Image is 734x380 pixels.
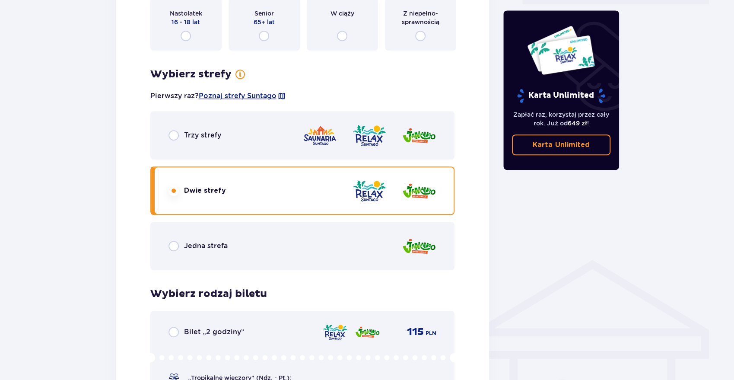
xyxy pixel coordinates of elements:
span: Nastolatek [170,9,202,18]
p: Zapłać raz, korzystaj przez cały rok. Już od ! [512,110,610,128]
h3: Wybierz strefy [150,68,232,81]
img: Dwie karty całoroczne do Suntago z napisem 'UNLIMITED RELAX', na białym tle z tropikalnymi liśćmi... [527,25,595,75]
a: Karta Unlimited [512,134,610,155]
span: Trzy strefy [184,131,221,140]
p: Karta Unlimited [516,88,606,103]
img: Relax [352,179,387,203]
span: 115 [407,326,424,338]
span: Z niepełno­sprawnością [393,9,448,26]
span: Bilet „2 godziny” [184,327,244,337]
span: 16 - 18 lat [172,18,200,26]
img: Jamango [402,234,436,259]
span: Senior [254,9,274,18]
img: Jamango [355,323,380,341]
span: PLN [426,329,436,337]
img: Jamango [402,123,436,148]
img: Jamango [402,179,436,203]
img: Relax [352,123,387,148]
h3: Wybierz rodzaj biletu [150,287,267,300]
img: Saunaria [302,123,337,148]
span: Dwie strefy [184,186,226,195]
a: Poznaj strefy Suntago [199,91,276,101]
span: 649 zł [567,120,587,127]
span: 65+ lat [254,18,275,26]
p: Pierwszy raz? [150,91,286,101]
p: Karta Unlimited [533,140,589,150]
span: Jedna strefa [184,241,228,251]
span: W ciąży [330,9,354,18]
img: Relax [322,323,348,341]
